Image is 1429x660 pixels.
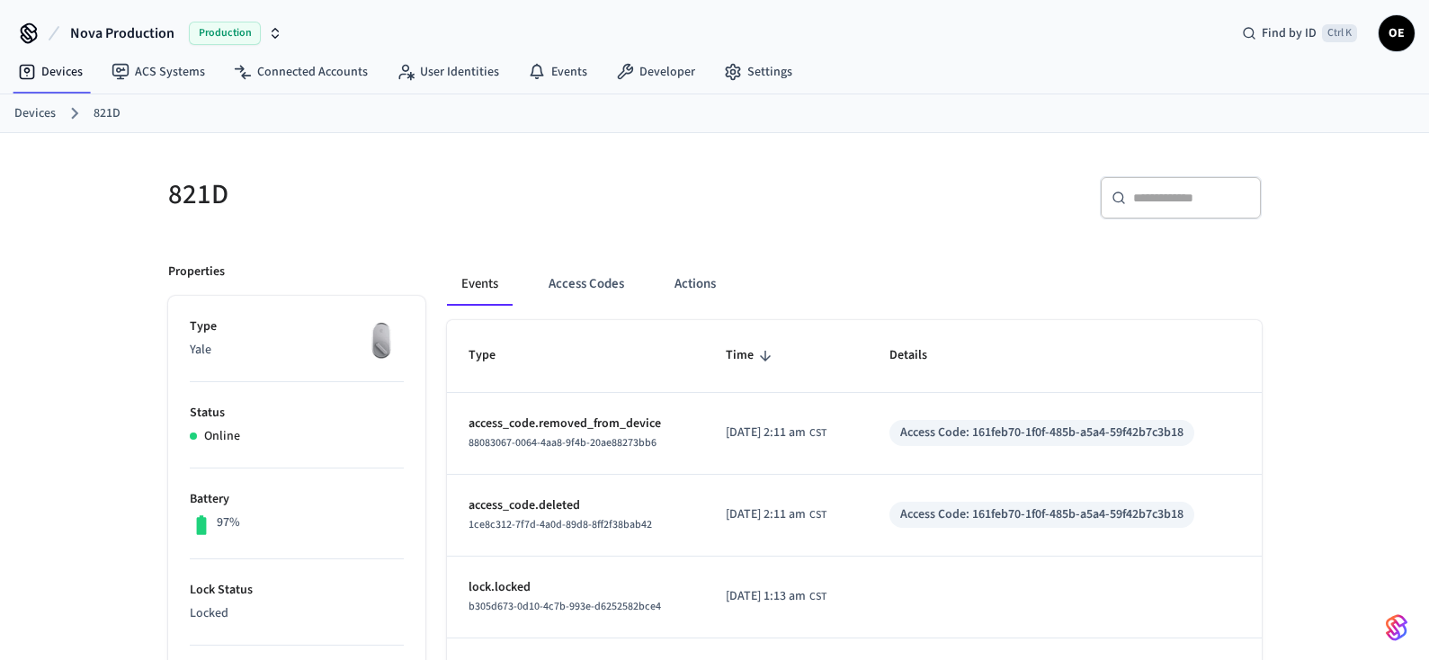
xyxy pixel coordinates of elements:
p: lock.locked [469,578,683,597]
span: Type [469,342,519,370]
p: Online [204,427,240,446]
span: CST [809,507,826,523]
span: Nova Production [70,22,174,44]
a: Connected Accounts [219,56,382,88]
a: User Identities [382,56,514,88]
button: OE [1379,15,1415,51]
span: [DATE] 2:11 am [726,424,806,442]
a: Settings [710,56,807,88]
a: Developer [602,56,710,88]
span: 88083067-0064-4aa8-9f4b-20ae88273bb6 [469,435,656,450]
span: CST [809,589,826,605]
button: Access Codes [534,263,639,306]
span: Time [726,342,777,370]
p: access_code.deleted [469,496,683,515]
p: Battery [190,490,404,509]
span: Ctrl K [1322,24,1357,42]
div: Asia/Shanghai [726,505,826,524]
span: b305d673-0d10-4c7b-993e-d6252582bce4 [469,599,661,614]
span: Production [189,22,261,45]
span: [DATE] 1:13 am [726,587,806,606]
div: Access Code: 161feb70-1f0f-485b-a5a4-59f42b7c3b18 [900,505,1183,524]
img: SeamLogoGradient.69752ec5.svg [1386,613,1407,642]
span: CST [809,425,826,441]
p: Status [190,404,404,423]
p: Properties [168,263,225,281]
div: Find by IDCtrl K [1228,17,1371,49]
a: Events [514,56,602,88]
p: Locked [190,604,404,623]
span: 1ce8c312-7f7d-4a0d-89d8-8ff2f38bab42 [469,517,652,532]
span: OE [1380,17,1413,49]
div: Asia/Shanghai [726,587,826,606]
p: access_code.removed_from_device [469,415,683,433]
button: Actions [660,263,730,306]
p: 97% [217,513,240,532]
span: [DATE] 2:11 am [726,505,806,524]
a: Devices [14,104,56,123]
button: Events [447,263,513,306]
span: Find by ID [1262,24,1317,42]
a: ACS Systems [97,56,219,88]
span: Details [889,342,951,370]
h5: 821D [168,176,704,213]
div: Access Code: 161feb70-1f0f-485b-a5a4-59f42b7c3b18 [900,424,1183,442]
a: 821D [94,104,121,123]
p: Lock Status [190,581,404,600]
p: Type [190,317,404,336]
div: Asia/Shanghai [726,424,826,442]
a: Devices [4,56,97,88]
p: Yale [190,341,404,360]
div: ant example [447,263,1262,306]
img: August Wifi Smart Lock 3rd Gen, Silver, Front [359,317,404,362]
